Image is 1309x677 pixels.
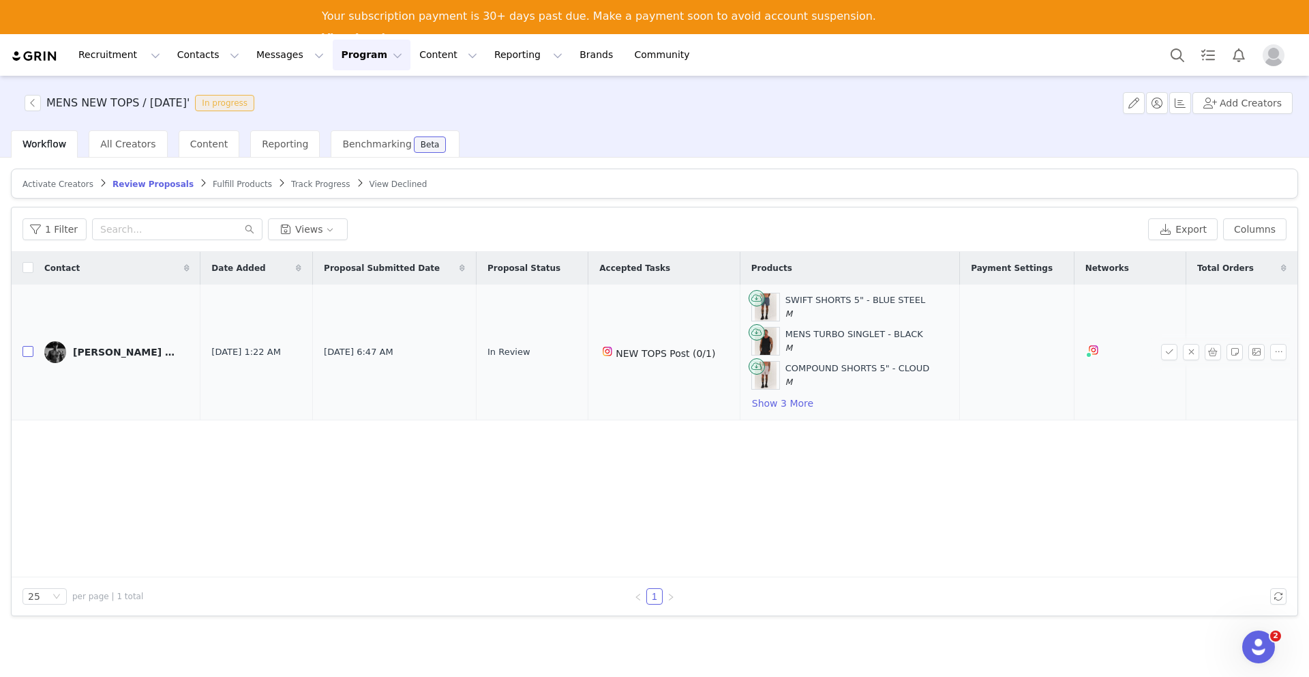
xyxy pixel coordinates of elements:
[1254,44,1298,66] button: Profile
[92,218,262,240] input: Search...
[647,589,662,604] a: 1
[1263,44,1284,66] img: placeholder-profile.jpg
[370,179,427,189] span: View Declined
[785,343,792,353] span: M
[324,345,393,359] span: [DATE] 6:47 AM
[785,309,792,319] span: M
[213,179,272,189] span: Fulfill Products
[785,377,792,387] span: M
[785,293,925,320] div: SWIFT SHORTS 5" - BLUE STEEL
[667,593,675,601] i: icon: right
[28,589,40,604] div: 25
[627,40,704,70] a: Community
[663,588,679,605] li: Next Page
[646,588,663,605] li: 1
[169,40,247,70] button: Contacts
[571,40,625,70] a: Brands
[751,262,792,274] span: Products
[268,218,348,240] button: Views
[22,179,93,189] span: Activate Creators
[262,139,308,149] span: Reporting
[11,50,59,63] img: grin logo
[634,593,642,601] i: icon: left
[755,362,777,389] img: Product Image
[112,179,194,189] span: Review Proposals
[211,262,265,274] span: Date Added
[190,139,228,149] span: Content
[22,139,66,149] span: Workflow
[1148,218,1218,240] button: Export
[751,395,814,412] button: Show 3 More
[755,328,777,355] img: Product Image
[755,293,777,321] img: Product Image
[291,179,350,189] span: Track Progress
[971,262,1053,274] span: Payment Settings
[44,341,190,363] a: [PERSON_NAME] [PERSON_NAME]
[25,95,260,111] span: [object Object]
[630,588,646,605] li: Previous Page
[52,592,61,602] i: icon: down
[44,262,80,274] span: Contact
[421,141,440,149] div: Beta
[602,346,613,357] img: instagram.svg
[46,95,190,111] h3: MENS NEW TOPS / [DATE]'
[487,262,560,274] span: Proposal Status
[324,262,440,274] span: Proposal Submitted Date
[411,40,485,70] button: Content
[487,345,530,359] span: In Review
[1197,262,1254,274] span: Total Orders
[211,345,281,359] span: [DATE] 1:22 AM
[73,347,175,358] div: [PERSON_NAME] [PERSON_NAME]
[72,590,143,603] span: per page | 1 total
[1193,40,1223,70] a: Tasks
[1223,218,1287,240] button: Columns
[333,40,410,70] button: Program
[70,40,168,70] button: Recruitment
[1192,92,1293,114] button: Add Creators
[248,40,332,70] button: Messages
[785,362,929,388] div: COMPOUND SHORTS 5" - CLOUD
[1162,40,1192,70] button: Search
[1088,345,1099,356] img: instagram.svg
[616,348,715,359] span: NEW TOPS Post (0/1)
[1242,631,1275,663] iframe: Intercom live chat
[486,40,571,70] button: Reporting
[1224,40,1254,70] button: Notifications
[22,218,87,240] button: 1 Filter
[44,341,66,363] img: d6414ab9-f3c8-4071-bde5-b1c02b6e9c19.jpg
[342,139,411,149] span: Benchmarking
[785,328,923,354] div: MENS TURBO SINGLET - BLACK
[599,262,670,274] span: Accepted Tasks
[245,225,254,234] i: icon: search
[1270,631,1281,642] span: 2
[322,10,876,23] div: Your subscription payment is 30+ days past due. Make a payment soon to avoid account suspension.
[100,139,155,149] span: All Creators
[322,31,406,46] a: View Invoices
[195,95,254,111] span: In progress
[1085,262,1129,274] span: Networks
